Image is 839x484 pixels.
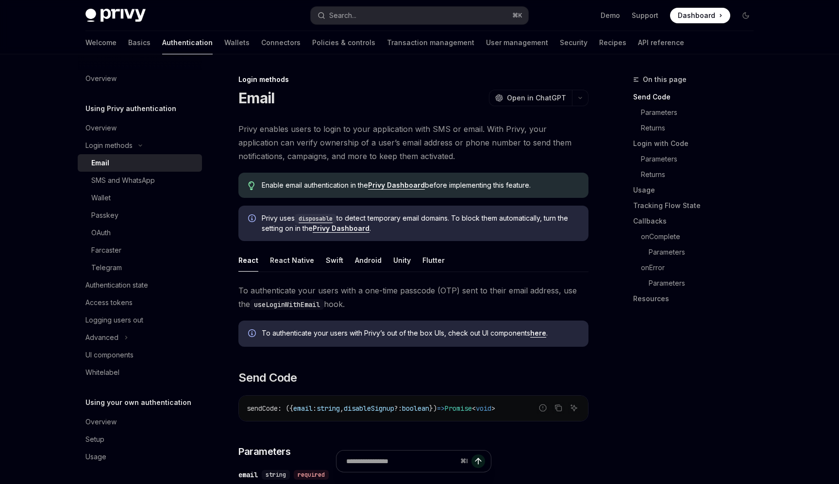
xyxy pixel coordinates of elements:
span: ⌘ K [512,12,522,19]
a: Login with Code [633,136,761,151]
div: Android [355,249,382,272]
a: Resources [633,291,761,307]
span: string [317,404,340,413]
a: Transaction management [387,31,474,54]
span: Open in ChatGPT [507,93,566,103]
h1: Email [238,89,274,107]
a: Privy Dashboard [313,224,369,233]
a: onComplete [633,229,761,244]
a: Parameters [633,275,761,291]
span: Enable email authentication in the before implementing this feature. [262,180,579,190]
div: Overview [85,122,117,134]
a: Support [632,11,658,20]
div: Usage [85,451,106,463]
span: > [491,404,495,413]
div: Email [91,157,109,169]
span: Privy enables users to login to your application with SMS or email. With Privy, your application ... [238,122,588,163]
span: , [340,404,344,413]
a: Policies & controls [312,31,375,54]
a: Email [78,154,202,172]
div: Overview [85,416,117,428]
a: Returns [633,167,761,182]
span: boolean [402,404,429,413]
a: UI components [78,346,202,364]
a: Setup [78,431,202,448]
span: email [293,404,313,413]
a: Access tokens [78,294,202,311]
input: Ask a question... [346,451,456,472]
button: Report incorrect code [537,402,549,414]
a: Logging users out [78,311,202,329]
a: User management [486,31,548,54]
span: : [313,404,317,413]
button: Toggle dark mode [738,8,754,23]
h5: Using Privy authentication [85,103,176,114]
button: Ask AI [568,402,580,414]
span: To authenticate your users with a one-time passcode (OTP) sent to their email address, use the hook. [238,284,588,311]
a: Returns [633,120,761,136]
div: Flutter [422,249,445,272]
div: React Native [270,249,314,272]
img: dark logo [85,9,146,22]
a: Send Code [633,89,761,105]
button: Open search [311,7,528,24]
a: Demo [601,11,620,20]
span: disableSignup [344,404,394,413]
div: Logging users out [85,314,143,326]
code: useLoginWithEmail [250,299,324,310]
span: On this page [643,74,687,85]
div: Authentication state [85,279,148,291]
a: Overview [78,70,202,87]
div: Setup [85,434,104,445]
a: Callbacks [633,213,761,229]
a: Farcaster [78,242,202,259]
div: Wallet [91,192,111,204]
span: Parameters [238,445,290,458]
a: Basics [128,31,151,54]
a: Wallets [224,31,250,54]
a: SMS and WhatsApp [78,172,202,189]
a: Overview [78,119,202,137]
a: Dashboard [670,8,730,23]
a: Parameters [633,151,761,167]
h5: Using your own authentication [85,397,191,408]
a: API reference [638,31,684,54]
button: Send message [471,454,485,468]
div: Passkey [91,210,118,221]
div: OAuth [91,227,111,239]
a: Parameters [633,244,761,260]
a: disposable [295,214,336,222]
a: Authentication [162,31,213,54]
a: Wallet [78,189,202,207]
a: Parameters [633,105,761,120]
a: here [530,329,546,338]
span: : ({ [278,404,293,413]
a: Authentication state [78,276,202,294]
div: Whitelabel [85,367,119,378]
span: sendCode [247,404,278,413]
div: React [238,249,258,272]
a: Security [560,31,587,54]
span: => [437,404,445,413]
div: UI components [85,349,134,361]
div: Login methods [85,140,133,151]
svg: Info [248,329,258,339]
div: Access tokens [85,297,133,308]
div: Telegram [91,262,122,274]
a: Telegram [78,259,202,276]
div: Farcaster [91,244,121,256]
a: OAuth [78,224,202,242]
a: Whitelabel [78,364,202,381]
code: disposable [295,214,336,224]
button: Toggle Advanced section [78,329,202,346]
span: Privy uses to detect temporary email domains. To block them automatically, turn the setting on in... [262,213,579,233]
div: Unity [393,249,411,272]
a: Tracking Flow State [633,198,761,213]
div: Overview [85,73,117,84]
span: Promise [445,404,472,413]
span: < [472,404,476,413]
button: Copy the contents from the code block [552,402,565,414]
a: Connectors [261,31,301,54]
a: Overview [78,413,202,431]
div: SMS and WhatsApp [91,175,155,186]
